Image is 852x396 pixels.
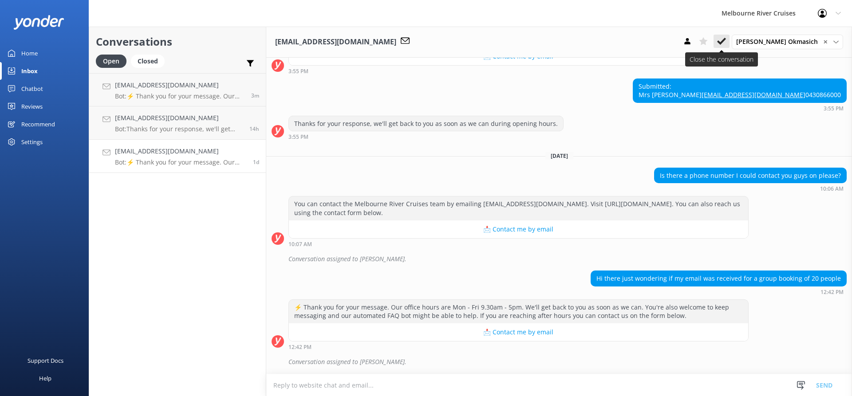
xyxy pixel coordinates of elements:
[115,80,245,90] h4: [EMAIL_ADDRESS][DOMAIN_NAME]
[131,56,169,66] a: Closed
[96,33,259,50] h2: Conversations
[633,79,846,102] div: Submitted: Mrs [PERSON_NAME] 0430866000
[288,344,749,350] div: Sep 01 2025 12:42pm (UTC +10:00) Australia/Sydney
[288,241,749,247] div: Sep 01 2025 10:07am (UTC +10:00) Australia/Sydney
[21,80,43,98] div: Chatbot
[21,98,43,115] div: Reviews
[251,92,259,99] span: Sep 03 2025 11:19am (UTC +10:00) Australia/Sydney
[288,354,847,369] div: Conversation assigned to [PERSON_NAME].
[249,125,259,133] span: Sep 02 2025 08:54pm (UTC +10:00) Australia/Sydney
[21,44,38,62] div: Home
[633,105,847,111] div: Aug 31 2025 03:55pm (UTC +10:00) Australia/Sydney
[115,92,245,100] p: Bot: ⚡ Thank you for your message. Our office hours are Mon - Fri 9.30am - 5pm. We'll get back to...
[823,38,828,46] span: ✕
[289,116,563,131] div: Thanks for your response, we'll get back to you as soon as we can during opening hours.
[591,271,846,286] div: Hi there just wondering if my email was received for a group booking of 20 people
[736,37,823,47] span: [PERSON_NAME] Okmasich
[96,55,126,68] div: Open
[289,323,748,341] button: 📩 Contact me by email
[288,251,847,267] div: Conversation assigned to [PERSON_NAME].
[89,106,266,140] a: [EMAIL_ADDRESS][DOMAIN_NAME]Bot:Thanks for your response, we'll get back to you as soon as we can...
[288,134,308,140] strong: 3:55 PM
[820,186,844,192] strong: 10:06 AM
[272,251,847,267] div: 2025-09-01T01:49:31.990
[272,354,847,369] div: 2025-09-01T03:51:19.105
[820,290,844,295] strong: 12:42 PM
[115,146,246,156] h4: [EMAIL_ADDRESS][DOMAIN_NAME]
[289,220,748,238] button: 📩 Contact me by email
[288,69,308,74] strong: 3:55 PM
[732,35,843,49] div: Assign User
[115,113,243,123] h4: [EMAIL_ADDRESS][DOMAIN_NAME]
[89,73,266,106] a: [EMAIL_ADDRESS][DOMAIN_NAME]Bot:⚡ Thank you for your message. Our office hours are Mon - Fri 9.30...
[28,352,63,369] div: Support Docs
[288,68,749,74] div: Aug 31 2025 03:55pm (UTC +10:00) Australia/Sydney
[289,196,748,220] div: You can contact the Melbourne River Cruises team by emailing [EMAIL_ADDRESS][DOMAIN_NAME]. Visit ...
[654,185,847,192] div: Sep 01 2025 10:06am (UTC +10:00) Australia/Sydney
[288,242,312,247] strong: 10:07 AM
[96,56,131,66] a: Open
[115,158,246,166] p: Bot: ⚡ Thank you for your message. Our office hours are Mon - Fri 9.30am - 5pm. We'll get back to...
[21,115,55,133] div: Recommend
[288,345,312,350] strong: 12:42 PM
[131,55,165,68] div: Closed
[289,300,748,323] div: ⚡ Thank you for your message. Our office hours are Mon - Fri 9.30am - 5pm. We'll get back to you ...
[288,133,564,140] div: Aug 31 2025 03:55pm (UTC +10:00) Australia/Sydney
[253,158,259,166] span: Sep 01 2025 12:42pm (UTC +10:00) Australia/Sydney
[545,152,573,160] span: [DATE]
[39,369,51,387] div: Help
[824,106,844,111] strong: 3:55 PM
[89,140,266,173] a: [EMAIL_ADDRESS][DOMAIN_NAME]Bot:⚡ Thank you for your message. Our office hours are Mon - Fri 9.30...
[13,15,64,30] img: yonder-white-logo.png
[21,133,43,151] div: Settings
[591,289,847,295] div: Sep 01 2025 12:42pm (UTC +10:00) Australia/Sydney
[702,90,805,99] a: [EMAIL_ADDRESS][DOMAIN_NAME]
[21,62,38,80] div: Inbox
[655,168,846,183] div: Is there a phone number I could contact you guys on please?
[115,125,243,133] p: Bot: Thanks for your response, we'll get back to you as soon as we can during opening hours.
[275,36,396,48] h3: [EMAIL_ADDRESS][DOMAIN_NAME]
